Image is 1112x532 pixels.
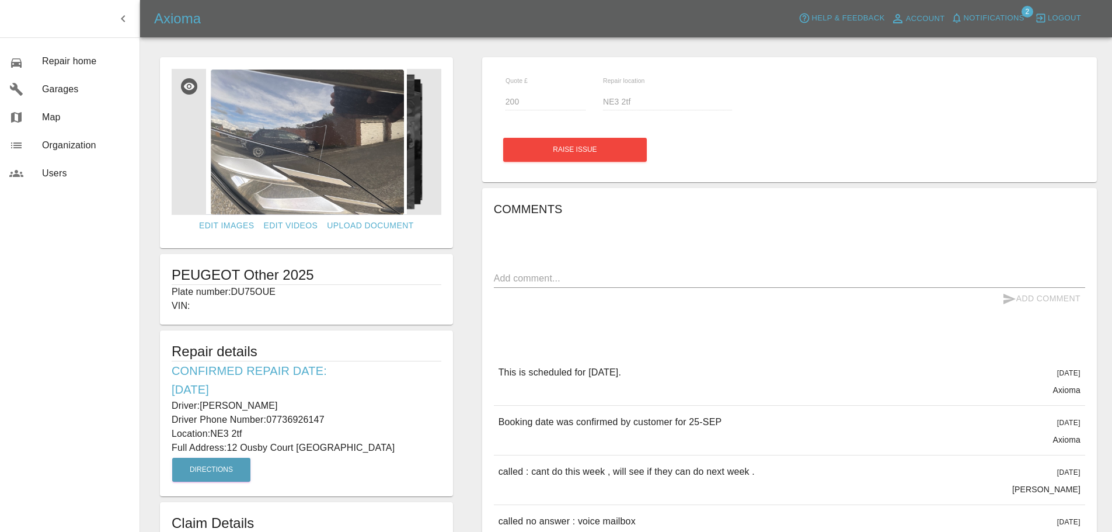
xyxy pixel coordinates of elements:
[796,9,887,27] button: Help & Feedback
[172,342,441,361] h5: Repair details
[42,138,130,152] span: Organization
[499,514,636,528] p: called no answer : voice mailbox
[499,465,755,479] p: called : cant do this week , will see if they can do next week .
[1032,9,1084,27] button: Logout
[888,9,948,28] a: Account
[603,77,645,84] span: Repair location
[948,9,1027,27] button: Notifications
[494,200,1085,218] h6: Comments
[172,69,441,215] img: a67a1a2c-26db-45d4-be68-3a0d79a5297c
[1052,434,1080,446] p: Axioma
[503,138,647,162] button: Raise issue
[1057,518,1080,526] span: [DATE]
[1057,369,1080,377] span: [DATE]
[906,12,945,26] span: Account
[42,82,130,96] span: Garages
[172,361,441,399] h6: Confirmed Repair Date: [DATE]
[42,54,130,68] span: Repair home
[811,12,884,25] span: Help & Feedback
[172,427,441,441] p: Location: NE3 2tf
[964,12,1024,25] span: Notifications
[259,215,322,237] a: Edit Videos
[1057,468,1080,477] span: [DATE]
[42,166,130,180] span: Users
[499,366,621,380] p: This is scheduled for [DATE].
[1052,384,1080,396] p: Axioma
[172,399,441,413] p: Driver: [PERSON_NAME]
[322,215,418,237] a: Upload Document
[1022,6,1033,18] span: 2
[172,299,441,313] p: VIN:
[154,9,201,28] h5: Axioma
[172,458,250,482] button: Directions
[172,266,441,284] h1: PEUGEOT Other 2025
[499,415,722,429] p: Booking date was confirmed by customer for 25-SEP
[1057,419,1080,427] span: [DATE]
[172,285,441,299] p: Plate number: DU75OUE
[194,215,259,237] a: Edit Images
[506,77,528,84] span: Quote £
[1012,484,1080,495] p: [PERSON_NAME]
[172,413,441,427] p: Driver Phone Number: 07736926147
[172,441,441,455] p: Full Address: 12 Ousby Court [GEOGRAPHIC_DATA]
[1048,12,1081,25] span: Logout
[42,110,130,124] span: Map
